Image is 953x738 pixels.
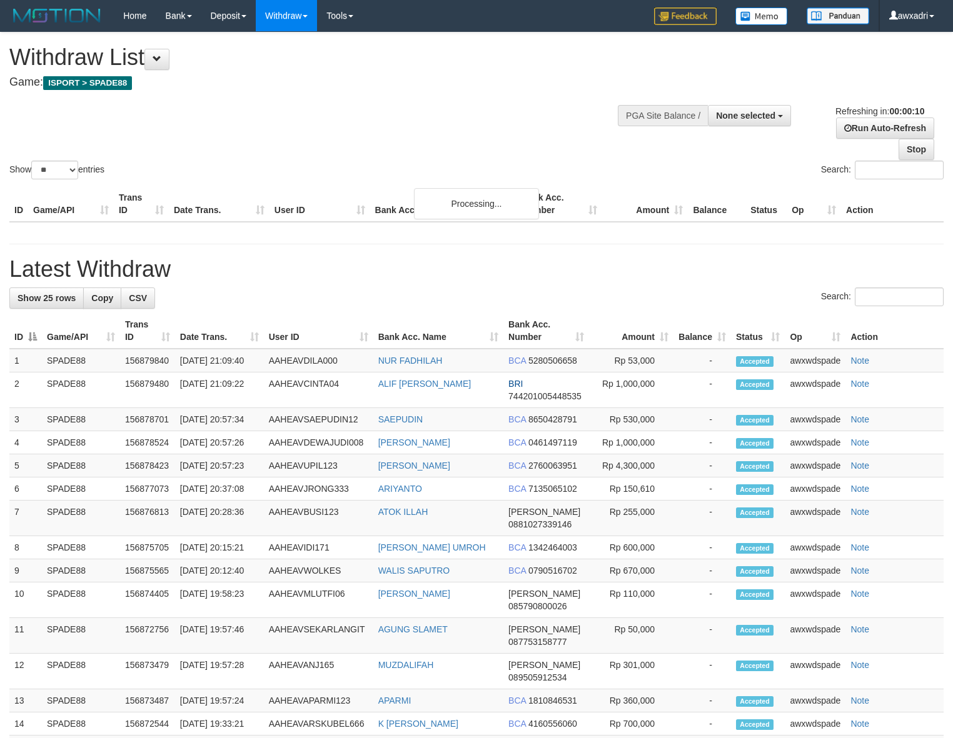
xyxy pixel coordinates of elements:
a: Note [850,414,869,424]
a: Stop [899,139,934,160]
th: Bank Acc. Name [370,186,517,222]
img: MOTION_logo.png [9,6,104,25]
a: Note [850,507,869,517]
td: [DATE] 20:57:34 [175,408,264,431]
td: SPADE88 [42,654,120,689]
td: 6 [9,477,42,501]
a: Note [850,696,869,706]
td: SPADE88 [42,431,120,454]
a: ARIYANTO [378,484,422,494]
td: 14 [9,712,42,736]
td: awxwdspade [785,431,845,454]
a: Show 25 rows [9,287,84,309]
td: Rp 110,000 [589,582,673,618]
td: Rp 530,000 [589,408,673,431]
a: Note [850,589,869,599]
td: Rp 1,000,000 [589,431,673,454]
td: - [673,477,731,501]
td: [DATE] 19:33:21 [175,712,264,736]
th: Trans ID: activate to sort column ascending [120,313,175,349]
a: [PERSON_NAME] UMROH [378,542,486,552]
td: SPADE88 [42,477,120,501]
th: Bank Acc. Number [517,186,602,222]
th: Date Trans. [169,186,270,222]
td: awxwdspade [785,712,845,736]
td: Rp 700,000 [589,712,673,736]
a: Note [850,624,869,634]
th: Balance: activate to sort column ascending [673,313,731,349]
a: APARMI [378,696,411,706]
span: [PERSON_NAME] [508,624,580,634]
h1: Latest Withdraw [9,257,944,282]
th: ID [9,186,28,222]
a: Note [850,356,869,366]
th: Op [787,186,841,222]
span: BRI [508,379,523,389]
label: Search: [821,287,944,306]
td: awxwdspade [785,372,845,408]
span: Accepted [736,415,774,426]
td: 156878524 [120,431,175,454]
td: Rp 301,000 [589,654,673,689]
td: awxwdspade [785,477,845,501]
td: AAHEAVAPARMI123 [264,689,373,712]
span: None selected [716,111,775,121]
span: Copy [91,293,113,303]
a: Note [850,566,869,576]
td: 1 [9,349,42,372]
td: SPADE88 [42,712,120,736]
td: - [673,536,731,559]
img: panduan.png [807,7,869,24]
td: Rp 4,300,000 [589,454,673,477]
th: Balance [688,186,745,222]
td: awxwdspade [785,618,845,654]
span: BCA [508,437,526,447]
td: 156874405 [120,582,175,618]
img: Feedback.jpg [654,7,717,25]
th: Bank Acc. Name: activate to sort column ascending [373,313,503,349]
div: PGA Site Balance / [618,105,708,126]
td: - [673,454,731,477]
select: Showentries [31,161,78,179]
a: ATOK ILLAH [378,507,428,517]
th: Game/API [28,186,114,222]
td: 7 [9,501,42,536]
td: 9 [9,559,42,582]
a: Note [850,660,869,670]
td: [DATE] 20:12:40 [175,559,264,582]
td: - [673,408,731,431]
td: 12 [9,654,42,689]
td: 11 [9,618,42,654]
input: Search: [855,161,944,179]
span: Copy 0881027339146 to clipboard [508,519,572,529]
span: BCA [508,484,526,494]
td: AAHEAVIDI171 [264,536,373,559]
td: - [673,689,731,712]
td: 156872756 [120,618,175,654]
td: AAHEAVANJ165 [264,654,373,689]
span: Refreshing in: [835,106,924,116]
label: Show entries [9,161,104,179]
td: - [673,349,731,372]
a: SAEPUDIN [378,414,423,424]
td: 156875565 [120,559,175,582]
th: Status: activate to sort column ascending [731,313,785,349]
td: - [673,654,731,689]
th: Amount [602,186,688,222]
td: awxwdspade [785,501,845,536]
span: Accepted [736,484,774,495]
td: awxwdspade [785,689,845,712]
td: Rp 670,000 [589,559,673,582]
span: Accepted [736,461,774,472]
td: SPADE88 [42,559,120,582]
span: Accepted [736,356,774,367]
td: Rp 1,000,000 [589,372,673,408]
td: Rp 255,000 [589,501,673,536]
span: Accepted [736,566,774,577]
span: Copy 744201005448535 to clipboard [508,391,582,401]
a: K [PERSON_NAME] [378,719,458,729]
td: AAHEAVSAEPUDIN12 [264,408,373,431]
span: Copy 0461497119 to clipboard [528,437,577,447]
td: AAHEAVBUSI123 [264,501,373,536]
td: Rp 50,000 [589,618,673,654]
